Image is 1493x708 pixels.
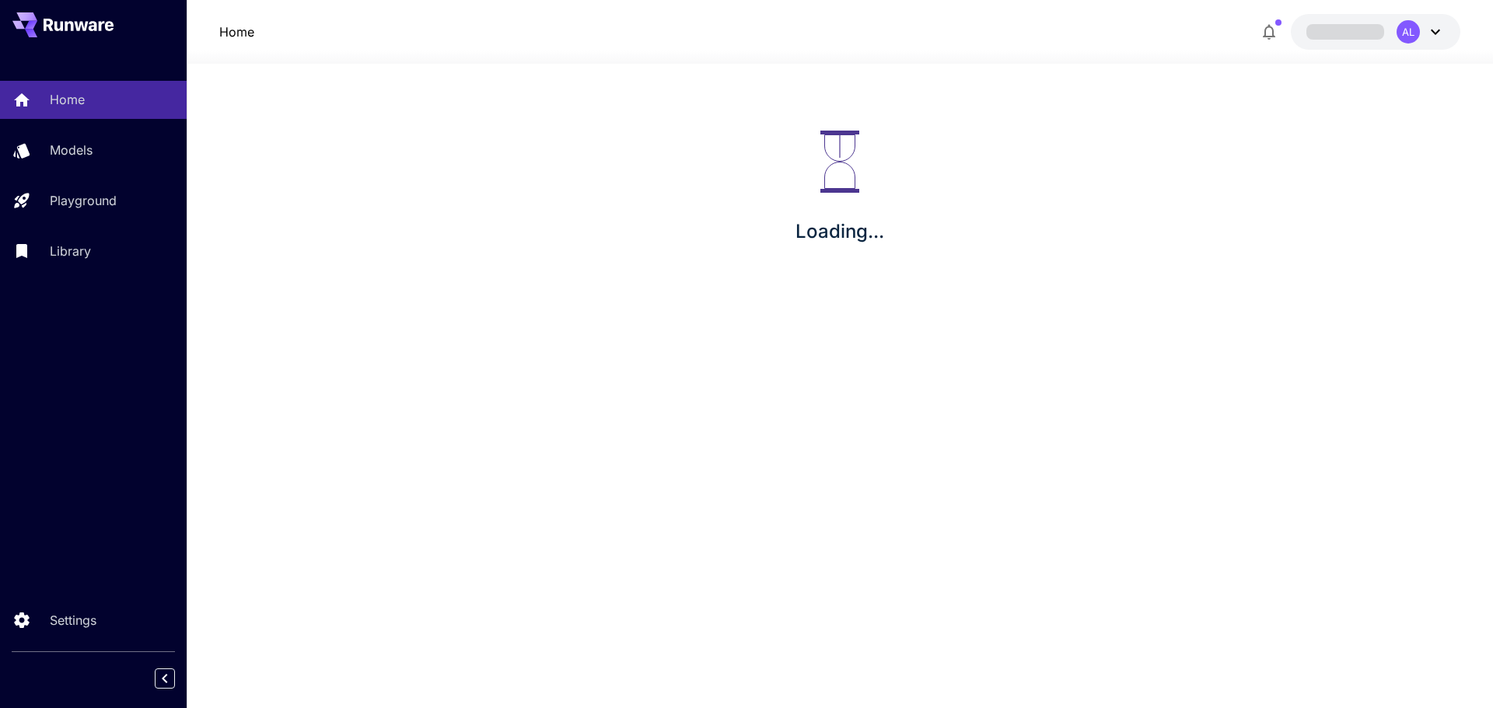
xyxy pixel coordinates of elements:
[50,191,117,210] p: Playground
[166,664,187,692] div: Collapse sidebar
[1397,20,1420,44] div: AL
[50,611,96,630] p: Settings
[50,141,93,159] p: Models
[1291,14,1460,50] button: AL
[50,90,85,109] p: Home
[50,242,91,260] p: Library
[219,23,254,41] a: Home
[219,23,254,41] nav: breadcrumb
[155,668,175,689] button: Collapse sidebar
[795,218,884,246] p: Loading...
